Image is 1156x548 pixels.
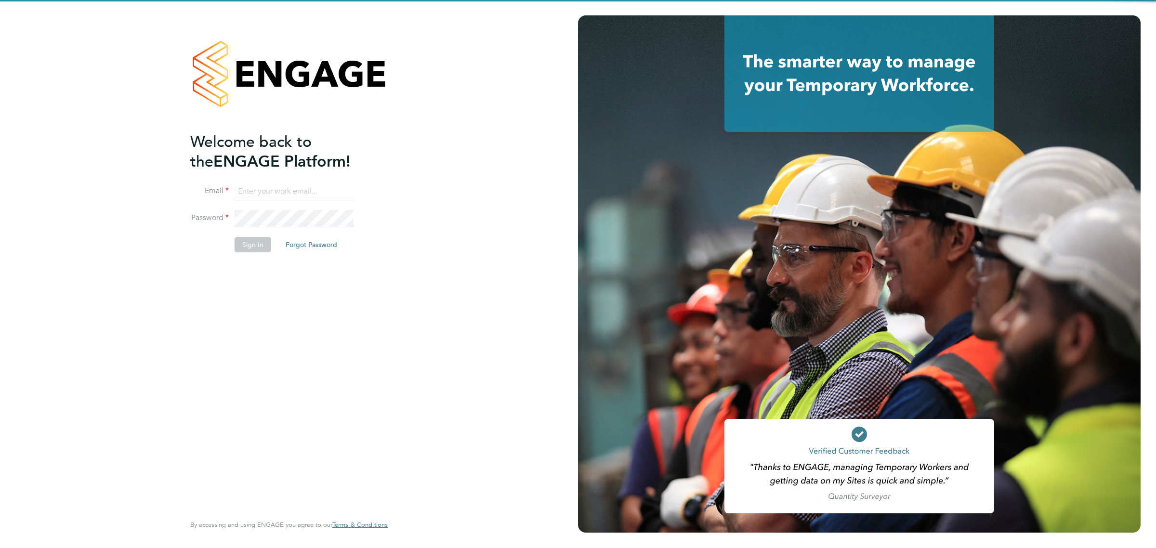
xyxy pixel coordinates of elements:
[235,183,354,200] input: Enter your work email...
[190,521,388,529] span: By accessing and using ENGAGE you agree to our
[190,213,229,223] label: Password
[190,132,378,171] h2: ENGAGE Platform!
[235,237,271,252] button: Sign In
[332,521,388,529] a: Terms & Conditions
[190,186,229,196] label: Email
[190,132,312,171] span: Welcome back to the
[278,237,345,252] button: Forgot Password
